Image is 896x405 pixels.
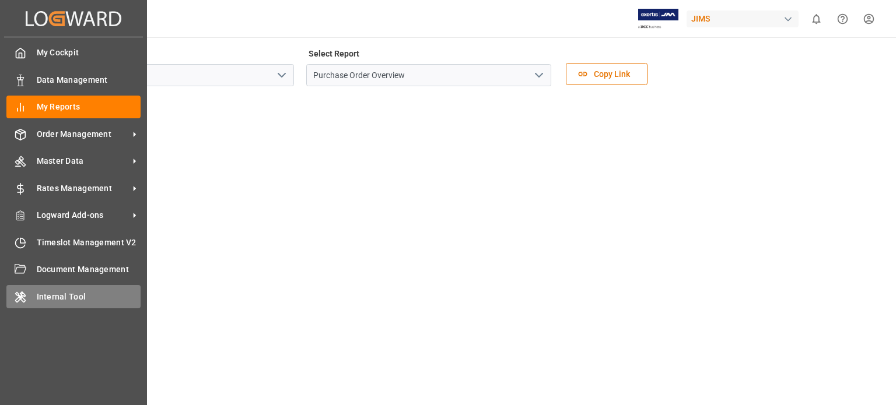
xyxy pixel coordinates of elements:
span: Copy Link [588,68,636,80]
span: My Reports [37,101,141,113]
span: Order Management [37,128,129,140]
span: Internal Tool [37,291,141,303]
div: JIMS [687,10,799,27]
span: Rates Management [37,182,129,195]
button: JIMS [687,8,803,30]
button: show 0 new notifications [803,6,829,32]
button: Help Center [829,6,856,32]
button: Copy Link [566,63,647,85]
span: Timeslot Management V2 [37,237,141,249]
a: Data Management [6,68,141,91]
span: My Cockpit [37,47,141,59]
span: Master Data [37,155,129,167]
a: My Reports [6,96,141,118]
input: Type to search/select [306,64,551,86]
a: Internal Tool [6,285,141,308]
button: open menu [272,66,290,84]
input: Type to search/select [49,64,294,86]
a: Document Management [6,258,141,281]
a: Timeslot Management V2 [6,231,141,253]
a: My Cockpit [6,41,141,64]
span: Logward Add-ons [37,209,129,221]
span: Document Management [37,263,141,276]
label: Select Report [306,45,361,62]
span: Data Management [37,74,141,86]
button: open menu [530,66,547,84]
img: Exertis%20JAM%20-%20Email%20Logo.jpg_1722504956.jpg [638,9,678,29]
